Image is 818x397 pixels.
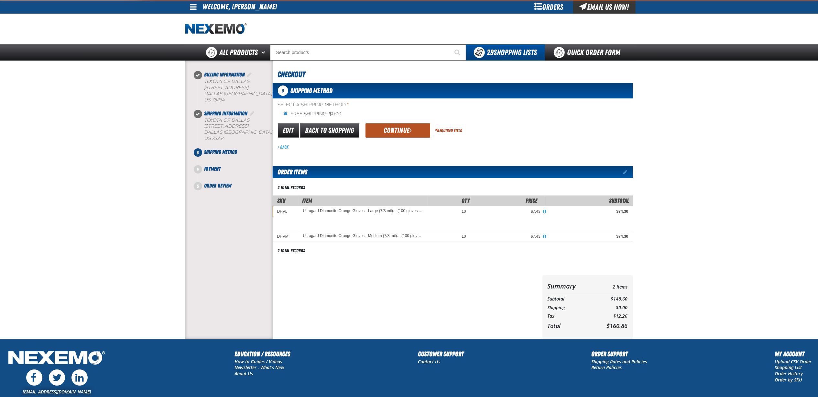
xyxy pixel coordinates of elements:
[194,165,202,174] span: 4
[775,364,802,370] a: Shopping List
[194,182,202,190] span: 5
[303,209,423,213] a: Ultragard Diamonite Orange Gloves - Large (7/8 mil). - (100 gloves per box MIN 10 box order)
[545,44,633,61] a: Quick Order Form
[283,111,342,117] label: Free Shipping: $0.00
[540,209,549,215] button: View All Prices for Ultragard Diamonite Orange Gloves - Large (7/8 mil). - (100 gloves per box MI...
[365,123,430,138] button: Continue
[487,48,494,57] strong: 29
[204,166,221,172] span: Payment
[204,136,211,141] span: US
[212,97,225,103] bdo: 75234
[273,206,299,217] td: DHVL
[204,91,223,96] span: DALLAS
[204,85,249,90] span: [STREET_ADDRESS]
[235,364,285,370] a: Newsletter - What's New
[607,322,628,330] span: $160.86
[466,44,545,61] button: You have 29 Shopping Lists. Open to view details
[235,370,253,377] a: About Us
[23,389,91,395] a: [EMAIL_ADDRESS][DOMAIN_NAME]
[548,295,594,303] th: Subtotal
[220,47,258,58] span: All Products
[462,197,470,204] span: Qty
[224,91,272,96] span: [GEOGRAPHIC_DATA]
[204,123,249,129] span: [STREET_ADDRESS]
[204,149,237,155] span: Shipping Method
[775,349,812,359] h2: My Account
[418,349,464,359] h2: Customer Support
[204,110,248,117] span: Shipping Information
[224,130,272,135] span: [GEOGRAPHIC_DATA]
[278,70,305,79] span: Checkout
[592,358,647,365] a: Shipping Rates and Policies
[270,44,466,61] input: Search
[198,110,273,149] li: Shipping Information. Step 2 of 5. Completed
[235,349,290,359] h2: Education / Resources
[185,23,247,35] a: Home
[609,197,629,204] span: Subtotal
[278,248,305,254] div: 2 total records
[204,72,245,78] span: Billing Information
[235,358,282,365] a: How to Guides / Videos
[6,349,107,368] img: Nexemo Logo
[548,303,594,312] th: Shipping
[204,97,211,103] span: US
[462,209,466,214] span: 10
[487,48,537,57] span: Shopping Lists
[193,71,273,190] nav: Checkout steps. Current step is Shipping Method. Step 3 of 5
[198,148,273,165] li: Shipping Method. Step 3 of 5. Not Completed
[594,295,627,303] td: $148.60
[548,321,594,331] th: Total
[548,312,594,321] th: Tax
[278,123,299,138] a: Edit
[198,165,273,182] li: Payment. Step 4 of 5. Not Completed
[775,377,802,383] a: Order by SKU
[550,234,628,239] div: $74.30
[185,23,247,35] img: Nexemo logo
[204,79,250,84] span: Toyota of Dallas
[594,280,627,292] td: 2 Items
[212,136,225,141] bdo: 75234
[775,358,812,365] a: Upload CSV Order
[283,111,288,116] input: Free Shipping: $0.00
[198,182,273,190] li: Order Review. Step 5 of 5. Not Completed
[278,197,286,204] a: SKU
[291,87,333,95] span: Shipping Method
[450,44,466,61] button: Start Searching
[592,364,622,370] a: Return Policies
[198,71,273,110] li: Billing Information. Step 1 of 5. Completed
[249,110,256,117] a: Edit Shipping Information
[204,130,223,135] span: DALLAS
[594,303,627,312] td: $0.00
[418,358,440,365] a: Contact Us
[278,185,305,191] div: 2 total records
[475,234,540,239] div: $7.43
[435,128,463,134] div: Required Field
[259,44,270,61] button: Open All Products pages
[302,197,312,204] span: Item
[204,183,232,189] span: Order Review
[624,170,633,174] a: Edit items
[194,148,202,157] span: 3
[540,234,549,240] button: View All Prices for Ultragard Diamonite Orange Gloves - Medium (7/8 mil). - (100 gloves per box M...
[204,118,250,123] span: Toyota of Dallas
[548,280,594,292] th: Summary
[526,197,537,204] span: Price
[278,102,633,108] span: Select a Shipping Method
[550,209,628,214] div: $74.30
[475,209,540,214] div: $7.43
[303,234,423,238] a: Ultragard Diamonite Orange Gloves - Medium (7/8 mil). - (100 gloves per box MIN 10 box order)
[246,72,253,78] a: Edit Billing Information
[775,370,803,377] a: Order History
[592,349,647,359] h2: Order Support
[594,312,627,321] td: $12.26
[278,85,288,96] span: 3
[273,231,299,242] td: DHVM
[278,144,289,150] a: Back
[300,123,359,138] a: Back to Shopping
[462,234,466,239] span: 10
[273,166,308,178] h2: Order Items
